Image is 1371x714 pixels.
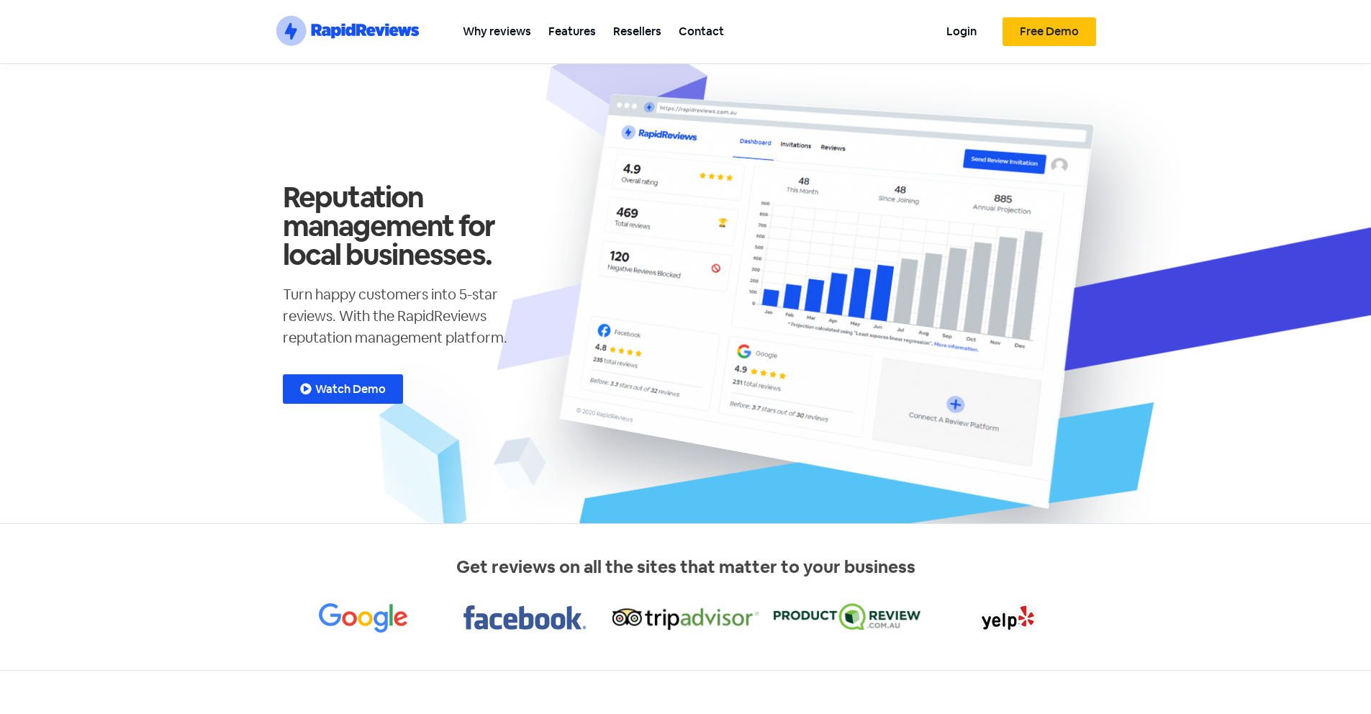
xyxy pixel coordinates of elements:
p: Get reviews on all the sites that matter to your business [283,554,1089,580]
a: Resellers [605,15,670,48]
p: Turn happy customers into 5-star reviews. With the RapidReviews reputation management platform. [283,284,542,348]
a: Why reviews [454,15,540,48]
span: Watch Demo [315,384,386,395]
a: Features [540,15,605,48]
a: Contact [670,15,733,48]
a: Free Demo [1003,17,1096,46]
h1: Reputation management for local businesses. [283,183,542,269]
a: Login [938,15,985,48]
span: Free Demo [1020,26,1079,37]
a: Watch Demo [283,374,403,404]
